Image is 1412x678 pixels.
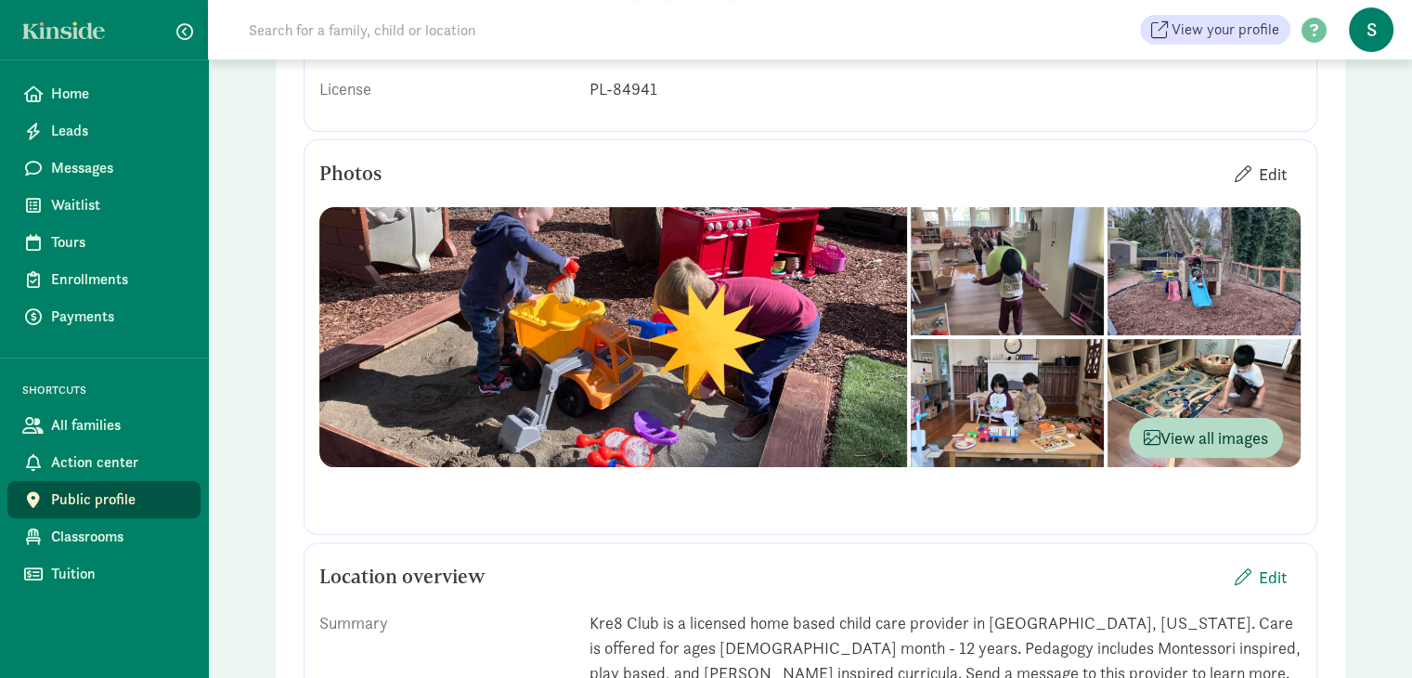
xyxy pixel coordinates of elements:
a: Messages [7,150,201,187]
a: All families [7,407,201,444]
span: Public profile [51,489,186,511]
span: Tuition [51,563,186,585]
iframe: Chat Widget [1319,589,1412,678]
span: Classrooms [51,526,186,548]
span: View your profile [1172,19,1279,41]
a: Home [7,75,201,112]
span: Messages [51,157,186,179]
span: Leads [51,120,186,142]
a: Enrollments [7,261,201,298]
a: Tuition [7,555,201,593]
span: Tours [51,231,186,254]
button: View all images [1129,418,1283,458]
a: View your profile [1140,15,1290,45]
a: Tours [7,224,201,261]
div: PL-84941 [589,76,1302,101]
span: Enrollments [51,268,186,291]
span: S [1349,7,1393,52]
a: Action center [7,444,201,481]
a: Classrooms [7,518,201,555]
a: Waitlist [7,187,201,224]
span: Edit [1259,565,1287,590]
a: Leads [7,112,201,150]
span: View all images [1144,425,1268,450]
button: Edit [1220,154,1302,194]
h5: Photos [319,163,382,185]
span: Action center [51,451,186,474]
span: Edit [1259,162,1287,187]
input: Search for a family, child or location [238,11,758,48]
div: License [319,76,575,101]
span: All families [51,414,186,437]
span: Home [51,83,186,105]
a: Public profile [7,481,201,518]
button: Edit [1220,557,1302,597]
span: Payments [51,306,186,328]
a: Payments [7,298,201,335]
span: Waitlist [51,194,186,216]
h5: Location overview [319,566,486,588]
